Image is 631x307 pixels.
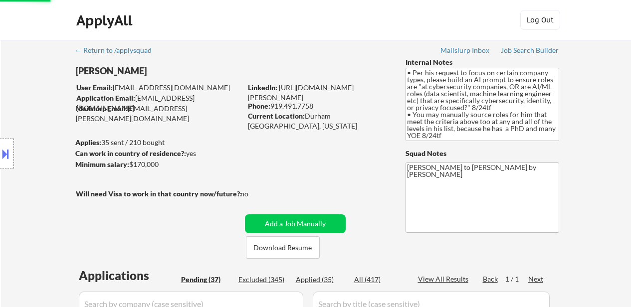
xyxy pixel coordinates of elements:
[501,47,559,54] div: Job Search Builder
[418,274,471,284] div: View All Results
[440,47,490,54] div: Mailslurp Inbox
[248,101,389,111] div: 919.491.7758
[406,149,559,158] div: Squad Notes
[505,274,528,284] div: 1 / 1
[248,112,305,120] strong: Current Location:
[238,275,288,285] div: Excluded (345)
[246,236,320,259] button: Download Resume
[76,12,135,29] div: ApplyAll
[248,102,270,110] strong: Phone:
[75,47,161,54] div: ← Return to /applysquad
[406,57,559,67] div: Internal Notes
[296,275,346,285] div: Applied (35)
[528,274,544,284] div: Next
[248,111,389,131] div: Durham [GEOGRAPHIC_DATA], [US_STATE]
[240,189,269,199] div: no
[79,270,178,282] div: Applications
[248,83,354,102] a: [URL][DOMAIN_NAME][PERSON_NAME]
[75,46,161,56] a: ← Return to /applysquad
[245,214,346,233] button: Add a Job Manually
[440,46,490,56] a: Mailslurp Inbox
[181,275,231,285] div: Pending (37)
[354,275,404,285] div: All (417)
[520,10,560,30] button: Log Out
[501,46,559,56] a: Job Search Builder
[483,274,499,284] div: Back
[248,83,277,92] strong: LinkedIn:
